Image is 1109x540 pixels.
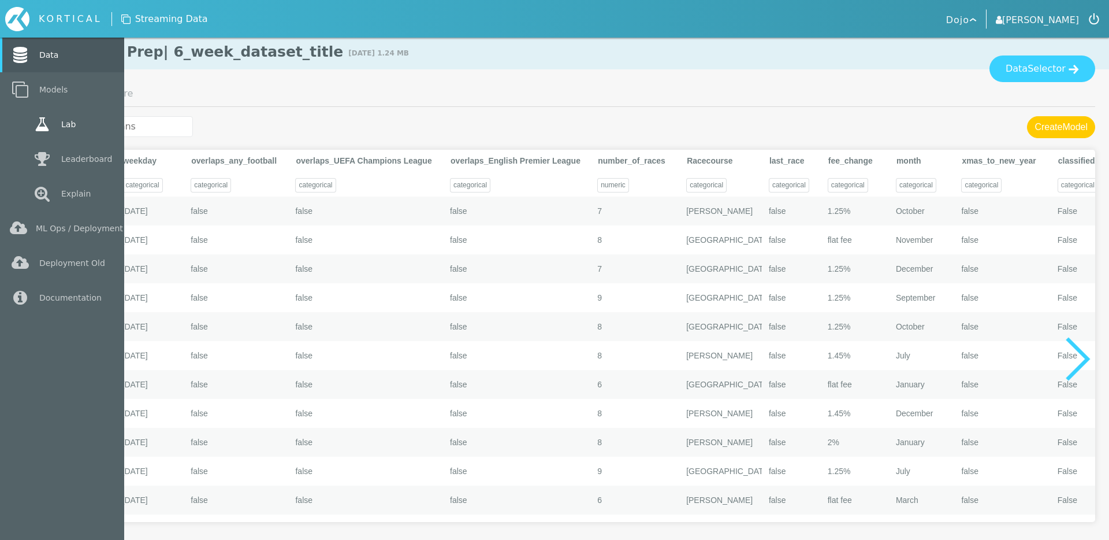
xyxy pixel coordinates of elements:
img: icon-logout.svg [1089,13,1099,25]
img: icon-kortical.svg [5,7,29,31]
h1: ML Data Prep [35,35,1109,69]
img: icon-arrow--light.svg [1069,65,1079,74]
button: DataSelector [989,56,1095,82]
a: [PERSON_NAME] [996,11,1079,27]
button: Dojo [939,9,987,29]
div: Home [5,7,111,31]
a: KORTICAL [5,7,111,31]
img: icon-arrow--selector--white.svg [969,18,977,23]
span: Selector [1028,62,1066,76]
div: KORTICAL [39,12,102,26]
